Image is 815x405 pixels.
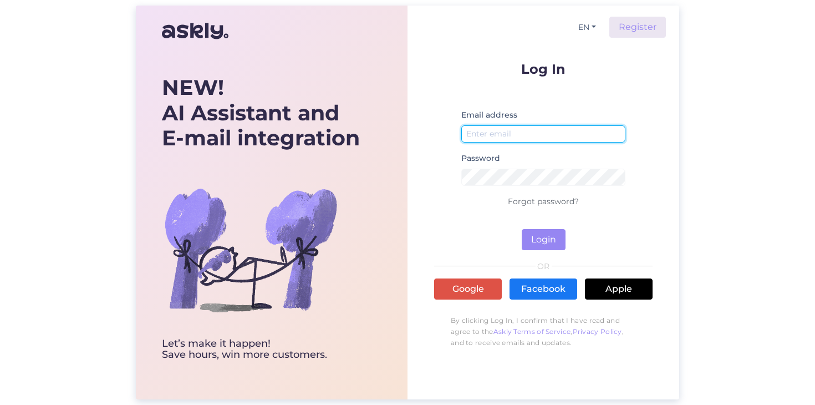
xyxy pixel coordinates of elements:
input: Enter email [461,125,625,143]
label: Password [461,153,500,164]
label: Email address [461,109,517,121]
span: OR [536,262,552,270]
a: Register [609,17,666,38]
a: Forgot password? [508,196,579,206]
div: Let’s make it happen! Save hours, win more customers. [162,338,360,361]
a: Askly Terms of Service [493,327,571,336]
a: Facebook [510,279,577,300]
div: AI Assistant and E-mail integration [162,75,360,151]
p: Log In [434,62,653,76]
p: By clicking Log In, I confirm that I have read and agree to the , , and to receive emails and upd... [434,310,653,354]
button: Login [522,229,566,250]
a: Privacy Policy [573,327,622,336]
b: NEW! [162,74,224,100]
a: Google [434,279,502,300]
img: bg-askly [162,161,339,338]
a: Apple [585,279,653,300]
button: EN [574,19,600,36]
img: Askly [162,18,228,44]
